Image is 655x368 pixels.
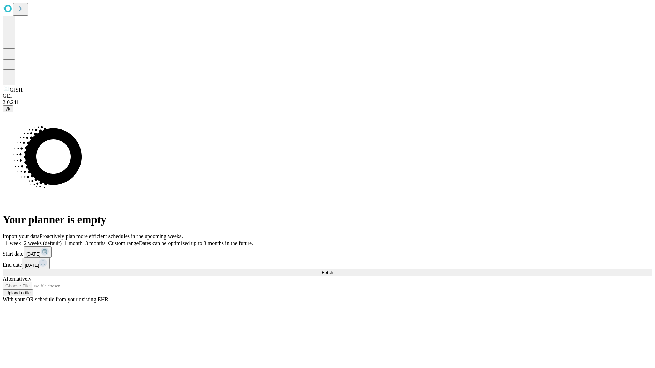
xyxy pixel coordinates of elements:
div: Start date [3,246,652,258]
div: End date [3,258,652,269]
span: Proactively plan more efficient schedules in the upcoming weeks. [40,233,183,239]
span: 1 month [64,240,83,246]
button: Fetch [3,269,652,276]
span: GJSH [10,87,23,93]
span: Import your data [3,233,40,239]
span: Dates can be optimized up to 3 months in the future. [139,240,253,246]
span: Fetch [322,270,333,275]
span: 3 months [85,240,105,246]
span: [DATE] [26,251,41,257]
span: 2 weeks (default) [24,240,62,246]
span: 1 week [5,240,21,246]
button: [DATE] [22,258,50,269]
div: 2.0.241 [3,99,652,105]
span: Alternatively [3,276,31,282]
span: @ [5,106,10,111]
span: With your OR schedule from your existing EHR [3,296,108,302]
h1: Your planner is empty [3,213,652,226]
button: [DATE] [24,246,52,258]
span: Custom range [108,240,139,246]
div: GEI [3,93,652,99]
button: @ [3,105,13,112]
button: Upload a file [3,289,33,296]
span: [DATE] [25,263,39,268]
